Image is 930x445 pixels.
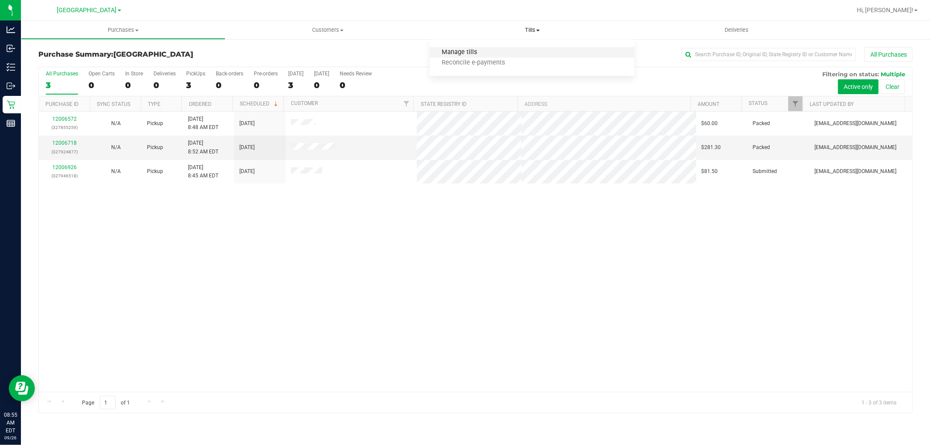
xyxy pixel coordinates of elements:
span: [DATE] [239,167,255,176]
span: Filtering on status: [822,71,879,78]
div: 0 [89,80,115,90]
h3: Purchase Summary: [38,51,330,58]
a: Customers [225,21,430,39]
a: Sync Status [97,101,130,107]
a: Filter [399,96,413,111]
a: 12006926 [52,164,77,170]
a: Customer [291,100,318,106]
input: Search Purchase ID, Original ID, State Registry ID or Customer Name... [681,48,856,61]
span: [EMAIL_ADDRESS][DOMAIN_NAME] [814,167,896,176]
span: Pickup [147,119,163,128]
a: Scheduled [240,101,279,107]
div: 0 [254,80,278,90]
span: $60.00 [702,119,718,128]
span: [DATE] [239,143,255,152]
inline-svg: Outbound [7,82,15,90]
inline-svg: Analytics [7,25,15,34]
p: 09/26 [4,435,17,441]
inline-svg: Inbound [7,44,15,53]
p: (327855259) [44,123,85,132]
a: 12006572 [52,116,77,122]
div: Needs Review [340,71,372,77]
span: Hi, [PERSON_NAME]! [857,7,913,14]
div: 0 [153,80,176,90]
button: All Purchases [865,47,913,62]
div: 3 [288,80,303,90]
span: [EMAIL_ADDRESS][DOMAIN_NAME] [814,143,896,152]
span: Submitted [753,167,777,176]
inline-svg: Reports [7,119,15,128]
a: Tills Manage tills Reconcile e-payments [430,21,634,39]
span: Customers [226,26,429,34]
div: Pre-orders [254,71,278,77]
button: Active only [838,79,879,94]
input: 1 [100,396,116,409]
span: Reconcile e-payments [430,59,517,67]
span: [GEOGRAPHIC_DATA] [57,7,117,14]
span: Manage tills [430,49,489,56]
span: Purchases [21,26,225,34]
button: Clear [880,79,905,94]
a: Filter [788,96,803,111]
span: Not Applicable [111,168,121,174]
span: Packed [753,143,770,152]
div: Deliveries [153,71,176,77]
div: Back-orders [216,71,243,77]
div: 3 [46,80,78,90]
span: Multiple [881,71,905,78]
a: 12006718 [52,140,77,146]
a: Status [749,100,767,106]
button: N/A [111,167,121,176]
span: $281.30 [702,143,721,152]
span: Not Applicable [111,144,121,150]
span: Packed [753,119,770,128]
div: 0 [314,80,329,90]
button: N/A [111,119,121,128]
div: 3 [186,80,205,90]
p: (327946518) [44,172,85,180]
div: In Store [125,71,143,77]
a: Amount [698,101,719,107]
a: Deliveries [634,21,839,39]
span: $81.50 [702,167,718,176]
span: 1 - 3 of 3 items [855,396,903,409]
a: Ordered [189,101,211,107]
a: Last Updated By [810,101,854,107]
button: N/A [111,143,121,152]
span: Tills [430,26,634,34]
a: State Registry ID [421,101,467,107]
inline-svg: Retail [7,100,15,109]
a: Type [148,101,160,107]
div: 0 [216,80,243,90]
th: Address [518,96,691,112]
span: [GEOGRAPHIC_DATA] [113,50,193,58]
span: Pickup [147,143,163,152]
div: Open Carts [89,71,115,77]
p: 08:55 AM EDT [4,411,17,435]
div: PickUps [186,71,205,77]
p: (327924877) [44,148,85,156]
div: 0 [125,80,143,90]
div: 0 [340,80,372,90]
a: Purchases [21,21,225,39]
div: [DATE] [288,71,303,77]
span: Deliveries [713,26,760,34]
div: All Purchases [46,71,78,77]
inline-svg: Inventory [7,63,15,71]
span: [DATE] 8:45 AM EDT [188,163,218,180]
span: [DATE] 8:52 AM EDT [188,139,218,156]
a: Purchase ID [45,101,78,107]
span: [DATE] [239,119,255,128]
span: Not Applicable [111,120,121,126]
span: Pickup [147,167,163,176]
div: [DATE] [314,71,329,77]
span: [DATE] 8:48 AM EDT [188,115,218,132]
span: Page of 1 [75,396,137,409]
span: [EMAIL_ADDRESS][DOMAIN_NAME] [814,119,896,128]
iframe: Resource center [9,375,35,401]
